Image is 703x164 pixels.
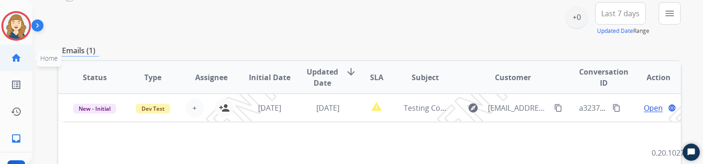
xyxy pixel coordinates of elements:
[219,102,230,114] mat-icon: person_add
[579,66,629,88] span: Conversation ID
[612,104,621,112] mat-icon: content_copy
[683,144,700,161] button: Start Chat
[495,72,531,83] span: Customer
[185,99,204,117] button: +
[595,2,646,25] button: Last 7 days
[601,12,640,15] span: Last 7 days
[652,147,694,158] p: 0.20.1027RC
[11,52,22,63] mat-icon: home
[566,6,588,28] div: +0
[370,72,383,83] span: SLA
[644,102,663,114] span: Open
[136,104,170,114] span: Dev Test
[597,27,649,35] span: Range
[73,104,116,114] span: New - Initial
[597,27,633,35] button: Updated Date
[623,61,681,94] th: Action
[11,133,22,144] mat-icon: inbox
[404,103,545,113] span: Testing Copied Emails but Not in CC field
[249,72,290,83] span: Initial Date
[40,54,58,63] span: Home
[11,106,22,117] mat-icon: history
[144,72,161,83] span: Type
[687,148,696,157] svg: Open Chat
[668,104,676,112] mat-icon: language
[316,103,339,113] span: [DATE]
[468,102,479,114] mat-icon: explore
[11,79,22,90] mat-icon: list_alt
[488,102,549,114] span: [EMAIL_ADDRESS][PERSON_NAME][DOMAIN_NAME]
[58,45,99,57] p: Emails (1)
[258,103,281,113] span: [DATE]
[412,72,439,83] span: Subject
[195,72,228,83] span: Assignee
[554,104,562,112] mat-icon: content_copy
[83,72,107,83] span: Status
[192,102,197,114] span: +
[371,101,382,112] mat-icon: report_problem
[345,66,357,77] mat-icon: arrow_downward
[664,8,675,19] mat-icon: menu
[3,13,29,39] img: avatar
[307,66,338,88] span: Updated Date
